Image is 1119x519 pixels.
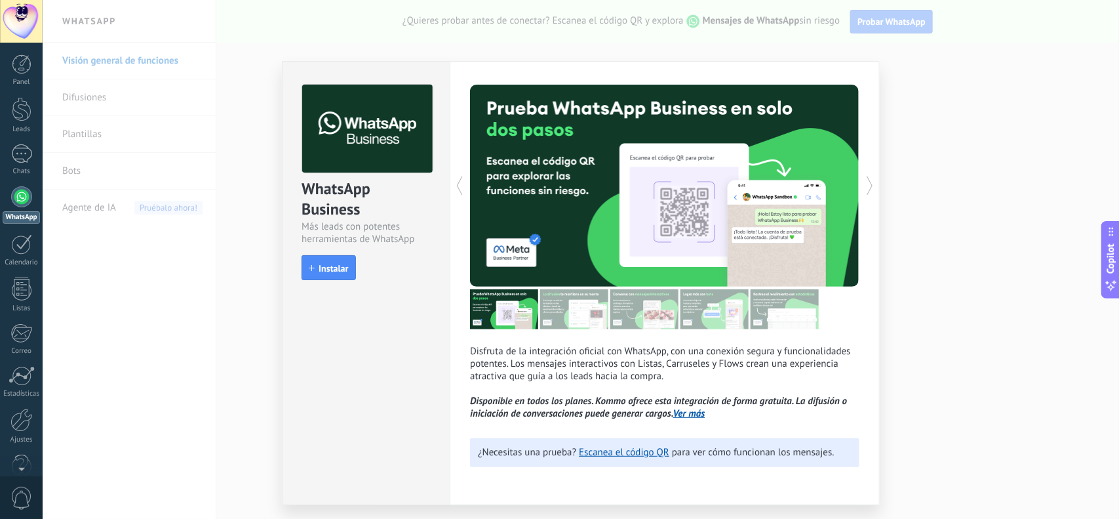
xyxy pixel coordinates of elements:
[302,220,431,245] div: Más leads con potentes herramientas de WhatsApp
[3,78,41,87] div: Panel
[540,289,608,329] img: tour_image_cc27419dad425b0ae96c2716632553fa.png
[470,289,538,329] img: tour_image_7a4924cebc22ed9e3259523e50fe4fd6.png
[3,259,41,267] div: Calendario
[1105,243,1118,274] span: Copilot
[470,395,847,420] i: Disponible en todos los planes. Kommo ofrece esta integración de forma gratuita. La difusión o in...
[751,289,819,329] img: tour_image_cc377002d0016b7ebaeb4dbe65cb2175.png
[3,347,41,356] div: Correo
[3,436,41,444] div: Ajustes
[302,178,431,220] div: WhatsApp Business
[3,125,41,134] div: Leads
[470,345,859,420] p: Disfruta de la integración oficial con WhatsApp, con una conexión segura y funcionalidades potent...
[680,289,749,329] img: tour_image_62c9952fc9cf984da8d1d2aa2c453724.png
[302,85,433,173] img: logo_main.png
[610,289,678,329] img: tour_image_1009fe39f4f058b759f0df5a2b7f6f06.png
[579,446,669,459] a: Escanea el código QR
[478,446,576,459] span: ¿Necesitas una prueba?
[673,407,705,420] a: Ver más
[3,211,40,224] div: WhatsApp
[3,390,41,398] div: Estadísticas
[3,304,41,313] div: Listas
[3,167,41,176] div: Chats
[672,446,834,459] span: para ver cómo funcionan los mensajes.
[319,264,348,273] span: Instalar
[302,255,355,280] button: Instalar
